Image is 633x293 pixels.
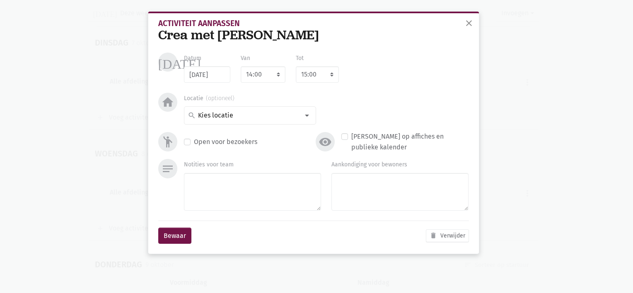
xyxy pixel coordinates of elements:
label: Open voor bezoekers [194,137,257,147]
label: Datum [184,54,201,63]
label: Notities voor team [184,160,234,169]
label: Locatie [184,94,234,103]
i: emoji_people [161,135,174,149]
label: Van [241,54,250,63]
button: Verwijder [426,229,469,242]
i: visibility [319,135,332,149]
input: Kies locatie [197,110,299,121]
i: notes [161,162,174,175]
label: [PERSON_NAME] op affiches en publieke kalender [351,131,469,152]
span: close [464,18,474,28]
i: delete [430,232,437,239]
label: Tot [296,54,304,63]
button: Bewaar [158,228,191,244]
label: Aankondiging voor bewoners [331,160,407,169]
div: Crea met [PERSON_NAME] [158,27,469,43]
div: Activiteit aanpassen [158,20,469,27]
button: sluiten [461,15,477,33]
i: [DATE] [158,55,201,69]
i: home [161,96,174,109]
